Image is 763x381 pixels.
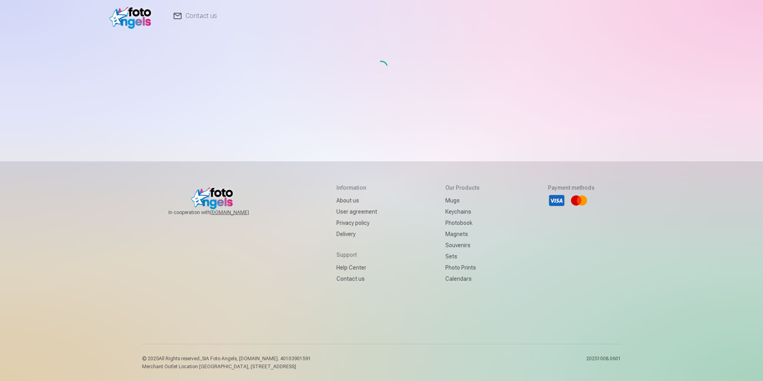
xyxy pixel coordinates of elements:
h5: Support [336,251,377,259]
p: Merchant Outlet Location [GEOGRAPHIC_DATA], [STREET_ADDRESS] [142,363,311,370]
h5: Payment methods [548,184,595,192]
a: About us [336,195,377,206]
p: © 2025 All Rights reserved. , [142,355,311,362]
img: /v1 [109,3,155,29]
a: Contact us [336,273,377,284]
a: Privacy policy [336,217,377,228]
a: Keychains [445,206,480,217]
a: Delivery [336,228,377,240]
a: Souvenirs [445,240,480,251]
h5: Information [336,184,377,192]
span: SIA Foto Angels, [DOMAIN_NAME]. 40103901591 [202,356,311,361]
a: Mugs [445,195,480,206]
a: Photo prints [445,262,480,273]
li: Mastercard [570,192,588,209]
a: Sets [445,251,480,262]
a: Help Center [336,262,377,273]
h5: Our products [445,184,480,192]
a: Magnets [445,228,480,240]
a: Photobook [445,217,480,228]
li: Visa [548,192,565,209]
a: [DOMAIN_NAME] [210,209,268,216]
a: Calendars [445,273,480,284]
a: User agreement [336,206,377,217]
p: 20251008.0601 [586,355,621,370]
span: In cooperation with [168,209,268,216]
